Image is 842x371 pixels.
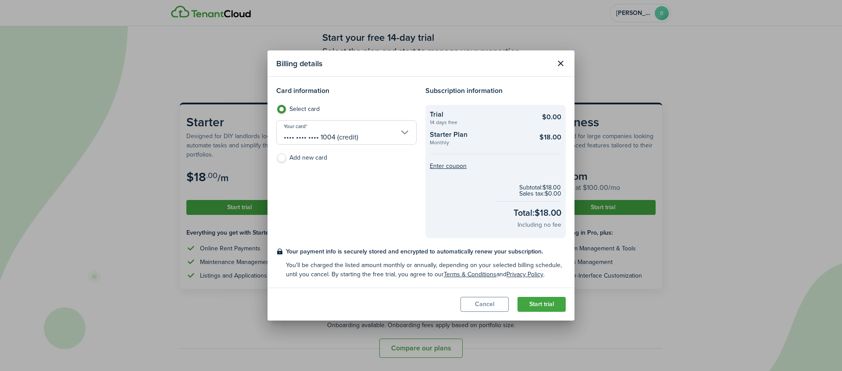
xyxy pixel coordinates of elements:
label: Select card [276,105,417,118]
checkout-total-main: Total: $18.00 [514,206,561,219]
checkout-subtotal-item: Sales tax: $0.00 [519,191,561,197]
checkout-summary-item-description: 14 days free [430,120,528,125]
checkout-summary-item-title: Trial [430,109,528,120]
h4: Card information [276,86,417,96]
button: Cancel [460,297,509,312]
h4: Subscription information [425,86,566,96]
a: Terms & Conditions [444,270,496,279]
checkout-terms-secondary: You'll be charged the listed amount monthly or annually, depending on your selected billing sched... [286,260,566,279]
modal-title: Billing details [276,55,551,72]
checkout-total-secondary: Including no fee [517,220,561,229]
checkout-summary-item-description: Monthly [430,140,528,145]
checkout-summary-item-main-price: $0.00 [542,112,561,122]
checkout-summary-item-title: Starter Plan [430,129,528,140]
button: Close modal [553,56,568,71]
button: Enter coupon [430,163,467,169]
a: Privacy Policy [507,270,543,279]
button: Start trial [517,297,566,312]
checkout-summary-item-main-price: $18.00 [539,132,561,143]
checkout-terms-main: Your payment info is securely stored and encrypted to automatically renew your subscription. [286,247,566,256]
checkout-subtotal-item: Subtotal: $18.00 [519,185,561,191]
label: Add new card [276,153,417,167]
